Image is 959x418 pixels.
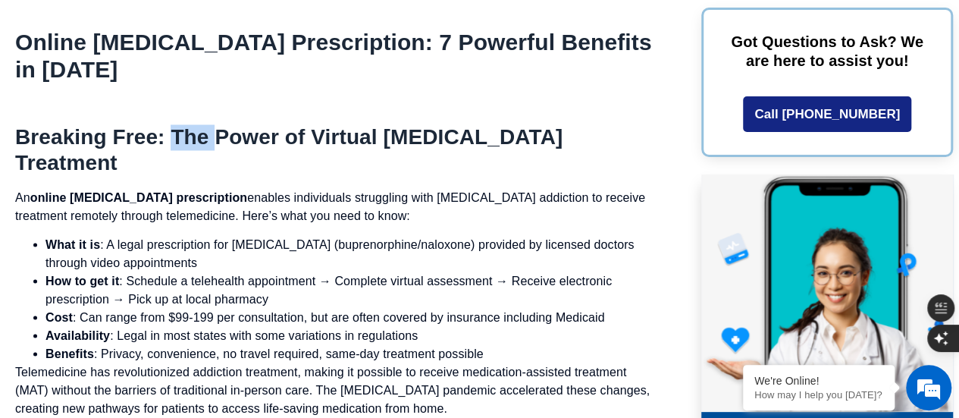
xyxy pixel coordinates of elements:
[743,96,911,132] a: Call [PHONE_NUMBER]
[45,344,659,363] li: : Privacy, convenience, no travel required, same-day treatment possible
[754,108,900,121] span: Call [PHONE_NUMBER]
[88,117,209,270] span: We're online!
[754,375,883,387] div: We're Online!
[15,29,659,83] h1: Online [MEDICAL_DATA] Prescription: 7 Powerful Benefits in [DATE]
[45,326,659,344] li: : Legal in most states with some variations in regulations
[17,78,39,101] div: Navigation go back
[30,190,247,203] strong: online [MEDICAL_DATA] prescription
[45,237,100,250] strong: What it is
[249,8,285,44] div: Minimize live chat window
[8,266,289,319] textarea: Type your message and hit 'Enter'
[701,174,953,412] img: Online Suboxone Treatment - Opioid Addiction Treatment using phone
[754,389,883,401] p: How may I help you today?
[45,308,659,326] li: : Can range from $99-199 per consultation, but are often covered by insurance including Medicaid
[45,347,94,360] strong: Benefits
[15,363,659,417] p: Telemedicine has revolutionized addiction treatment, making it possible to receive medication-ass...
[45,274,119,287] strong: How to get it
[726,33,928,71] p: Got Questions to Ask? We are here to assist you!
[15,124,659,175] h2: Breaking Free: The Power of Virtual [MEDICAL_DATA] Treatment
[45,235,659,272] li: : A legal prescription for [MEDICAL_DATA] (buprenorphine/naloxone) provided by licensed doctors t...
[45,310,73,323] strong: Cost
[45,328,110,341] strong: Availability
[45,272,659,308] li: : Schedule a telehealth appointment → Complete virtual assessment → Receive electronic prescripti...
[102,80,277,99] div: Chat with us now
[15,188,659,225] p: An enables individuals struggling with [MEDICAL_DATA] addiction to receive treatment remotely thr...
